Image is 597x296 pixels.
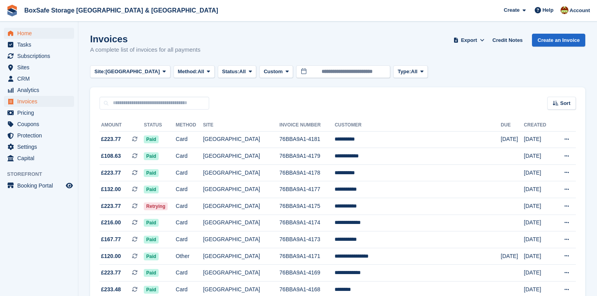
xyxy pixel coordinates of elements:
span: All [411,68,418,76]
td: 76BBA9A1-4174 [279,215,335,231]
span: Paid [144,269,158,277]
td: [GEOGRAPHIC_DATA] [203,131,279,148]
span: Site: [94,68,105,76]
td: 76BBA9A1-4175 [279,198,335,215]
td: [GEOGRAPHIC_DATA] [203,231,279,248]
span: Type: [398,68,411,76]
td: Card [176,131,203,148]
td: [DATE] [524,131,554,148]
a: menu [4,73,74,84]
a: menu [4,51,74,61]
th: Invoice Number [279,119,335,132]
td: 76BBA9A1-4179 [279,148,335,165]
td: 76BBA9A1-4178 [279,164,335,181]
span: Status: [222,68,239,76]
span: Paid [144,186,158,193]
span: £223.77 [101,169,121,177]
span: Sites [17,62,64,73]
a: Preview store [65,181,74,190]
span: Paid [144,135,158,143]
a: menu [4,119,74,130]
a: menu [4,153,74,164]
span: Invoices [17,96,64,107]
td: [GEOGRAPHIC_DATA] [203,181,279,198]
span: Create [504,6,519,14]
span: £120.00 [101,252,121,260]
span: Method: [178,68,198,76]
span: Subscriptions [17,51,64,61]
img: Kim [561,6,568,14]
td: [DATE] [524,164,554,181]
span: Help [543,6,554,14]
span: Storefront [7,170,78,178]
a: menu [4,28,74,39]
span: £223.77 [101,202,121,210]
td: [DATE] [524,148,554,165]
td: 76BBA9A1-4173 [279,231,335,248]
td: Card [176,198,203,215]
button: Export [452,34,486,47]
td: [DATE] [524,231,554,248]
a: menu [4,96,74,107]
span: Analytics [17,85,64,96]
a: Credit Notes [489,34,526,47]
td: [DATE] [501,248,524,265]
span: Settings [17,141,64,152]
span: £223.77 [101,135,121,143]
th: Site [203,119,279,132]
th: Amount [99,119,144,132]
td: [GEOGRAPHIC_DATA] [203,265,279,282]
span: Sort [560,99,570,107]
td: 76BBA9A1-4169 [279,265,335,282]
td: [GEOGRAPHIC_DATA] [203,198,279,215]
button: Site: [GEOGRAPHIC_DATA] [90,65,170,78]
th: Status [144,119,175,132]
td: Other [176,248,203,265]
span: Home [17,28,64,39]
span: CRM [17,73,64,84]
a: menu [4,107,74,118]
td: [DATE] [524,248,554,265]
span: £233.48 [101,285,121,294]
a: menu [4,62,74,73]
h1: Invoices [90,34,201,44]
button: Status: All [218,65,256,78]
span: Paid [144,236,158,244]
a: menu [4,180,74,191]
span: [GEOGRAPHIC_DATA] [105,68,160,76]
a: menu [4,141,74,152]
span: Retrying [144,202,168,210]
span: £108.63 [101,152,121,160]
td: [GEOGRAPHIC_DATA] [203,215,279,231]
td: Card [176,164,203,181]
p: A complete list of invoices for all payments [90,45,201,54]
span: Protection [17,130,64,141]
a: menu [4,130,74,141]
th: Created [524,119,554,132]
button: Custom [259,65,293,78]
span: £223.77 [101,269,121,277]
button: Method: All [174,65,215,78]
td: [GEOGRAPHIC_DATA] [203,248,279,265]
span: Paid [144,253,158,260]
td: 76BBA9A1-4181 [279,131,335,148]
span: All [239,68,246,76]
td: Card [176,215,203,231]
td: [DATE] [524,181,554,198]
span: All [197,68,204,76]
span: Booking Portal [17,180,64,191]
span: Tasks [17,39,64,50]
a: menu [4,85,74,96]
td: [DATE] [524,198,554,215]
span: Paid [144,169,158,177]
td: [DATE] [501,131,524,148]
span: Account [570,7,590,14]
span: Export [461,36,477,44]
td: 76BBA9A1-4171 [279,248,335,265]
span: Custom [264,68,282,76]
td: [DATE] [524,265,554,282]
span: £216.00 [101,218,121,227]
td: [DATE] [524,215,554,231]
td: Card [176,231,203,248]
th: Customer [335,119,501,132]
